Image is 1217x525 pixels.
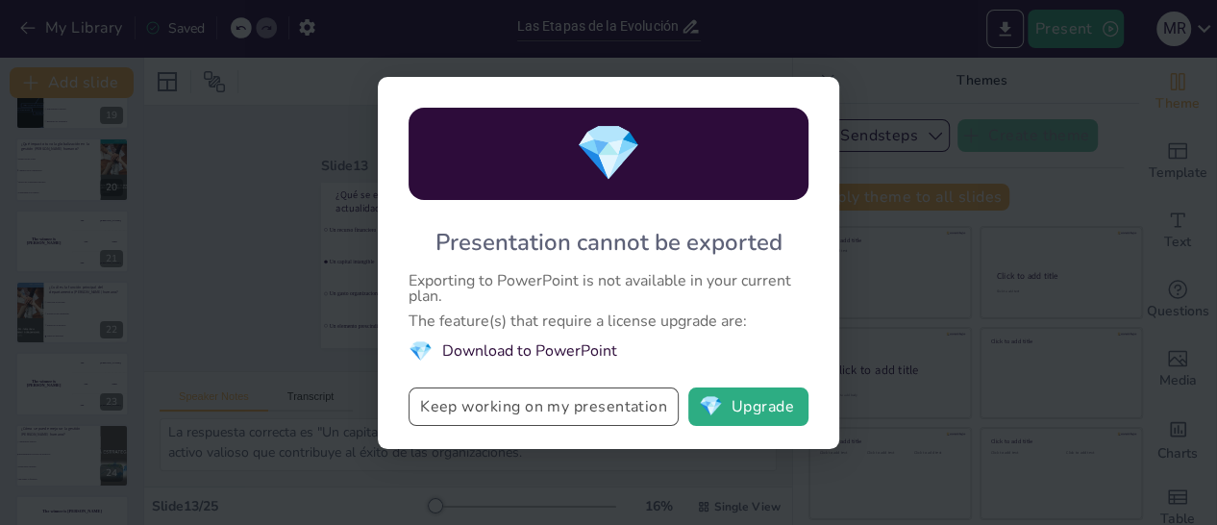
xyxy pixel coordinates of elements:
span: diamond [575,116,642,190]
span: diamond [409,338,433,364]
div: The feature(s) that require a license upgrade are: [409,313,808,329]
li: Download to PowerPoint [409,338,808,364]
div: Exporting to PowerPoint is not available in your current plan. [409,273,808,304]
button: diamondUpgrade [688,387,808,426]
div: Presentation cannot be exported [435,227,782,258]
span: diamond [699,397,723,416]
button: Keep working on my presentation [409,387,679,426]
